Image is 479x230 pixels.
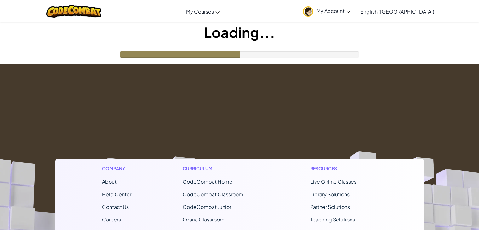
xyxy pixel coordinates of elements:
a: Teaching Solutions [310,216,355,223]
a: Ozaria Classroom [183,216,225,223]
a: Partner Solutions [310,204,350,210]
a: Help Center [102,191,131,198]
a: Careers [102,216,121,223]
img: avatar [303,6,313,17]
a: My Account [300,1,353,21]
span: My Account [316,8,350,14]
a: Live Online Classes [310,178,356,185]
span: English ([GEOGRAPHIC_DATA]) [360,8,434,15]
h1: Curriculum [183,165,259,172]
h1: Loading... [0,22,479,42]
span: CodeCombat Home [183,178,232,185]
span: Contact Us [102,204,129,210]
a: Library Solutions [310,191,350,198]
a: My Courses [183,3,223,20]
img: CodeCombat logo [46,5,101,18]
h1: Resources [310,165,377,172]
h1: Company [102,165,131,172]
a: CodeCombat Classroom [183,191,243,198]
span: My Courses [186,8,214,15]
a: About [102,178,117,185]
a: English ([GEOGRAPHIC_DATA]) [357,3,437,20]
a: CodeCombat Junior [183,204,231,210]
